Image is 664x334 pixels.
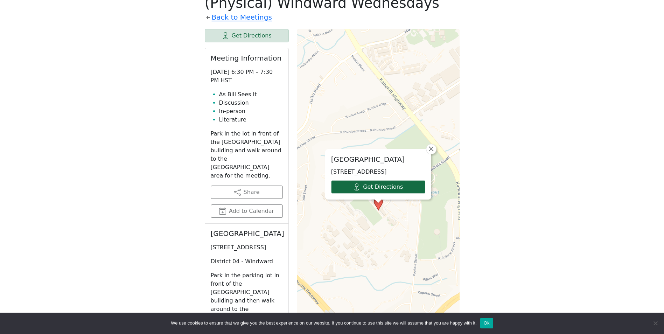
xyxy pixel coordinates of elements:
[211,130,283,180] p: Park in the lot in front of the [GEOGRAPHIC_DATA] building and walk around to the [GEOGRAPHIC_DAT...
[426,144,436,154] a: Close popup
[652,320,659,327] span: No
[219,116,283,124] li: Literature
[205,29,289,42] a: Get Directions
[211,204,283,218] button: Add to Calendar
[211,243,283,252] p: [STREET_ADDRESS]
[331,180,425,194] a: Get Directions
[219,99,283,107] li: Discussion
[212,11,272,23] a: Back to Meetings
[219,107,283,116] li: In-person
[219,90,283,99] li: As Bill Sees It
[211,186,283,199] button: Share
[331,155,425,163] h2: [GEOGRAPHIC_DATA]
[211,229,283,238] h2: [GEOGRAPHIC_DATA]
[211,257,283,266] p: District 04 - Windward
[211,68,283,85] p: [DATE] 6:30 PM – 7:30 PM HST
[480,318,493,328] button: Ok
[171,320,476,327] span: We use cookies to ensure that we give you the best experience on our website. If you continue to ...
[428,145,435,153] span: ×
[331,168,425,176] p: [STREET_ADDRESS]
[211,54,283,62] h2: Meeting Information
